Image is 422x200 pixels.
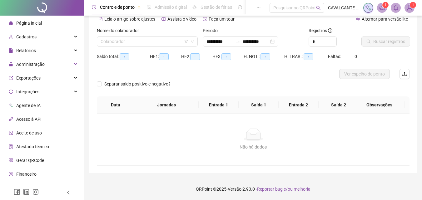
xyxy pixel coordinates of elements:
img: 89534 [405,3,414,12]
div: HE 3: [212,53,244,60]
span: Leia o artigo sobre ajustes [104,17,155,22]
span: clock-circle [92,5,96,9]
th: Saída 2 [319,96,359,114]
span: Aceite de uso [16,130,42,135]
span: Exportações [16,76,41,80]
span: CAVALCANTE PINHEIRO LTDA [328,4,360,11]
span: Página inicial [16,21,42,26]
span: --:-- [190,53,200,60]
span: notification [379,5,385,11]
sup: Atualize o seu contato no menu Meus Dados [410,2,416,8]
span: solution [9,144,13,149]
div: H. NOT.: [244,53,284,60]
span: filter [184,40,188,43]
span: Faça um tour [209,17,235,22]
span: Reportar bug e/ou melhoria [257,187,310,192]
span: to [235,39,240,44]
span: dollar [9,172,13,176]
span: Admissão digital [155,5,187,10]
span: 0 [355,54,357,59]
span: left [66,190,71,195]
span: Assista o vídeo [167,17,196,22]
th: Entrada 1 [199,96,239,114]
span: info-circle [328,28,332,33]
span: swap-right [235,39,240,44]
span: sync [9,90,13,94]
span: Administração [16,62,45,67]
span: Agente de IA [16,103,41,108]
span: Relatórios [16,48,36,53]
th: Observações [354,96,405,114]
span: lock [9,62,13,66]
span: Alternar para versão lite [362,17,408,22]
span: Integrações [16,89,39,94]
span: Financeiro [16,172,37,177]
span: --:-- [261,53,270,60]
div: Saldo total: [97,53,150,60]
span: sun [192,5,197,9]
span: linkedin [23,189,29,195]
div: HE 2: [181,53,212,60]
span: swap [356,17,360,21]
button: Ver espelho de ponto [339,69,390,79]
span: Versão [228,187,241,192]
img: sparkle-icon.fc2bf0ac1784a2077858766a79e2daf3.svg [365,4,372,11]
span: Controle de ponto [100,5,135,10]
th: Data [97,96,134,114]
span: upload [402,71,407,76]
span: Cadastros [16,34,37,39]
div: HE 1: [150,53,181,60]
label: Período [203,27,222,34]
span: home [9,21,13,25]
span: export [9,76,13,80]
span: pushpin [137,6,141,9]
span: ellipsis [256,5,261,9]
span: qrcode [9,158,13,163]
span: file [9,48,13,53]
span: --:-- [120,53,129,60]
th: Jornadas [134,96,198,114]
span: file-done [146,5,151,9]
span: Atestado técnico [16,144,49,149]
span: audit [9,131,13,135]
span: youtube [161,17,166,21]
span: instagram [32,189,39,195]
span: 1 [412,3,414,7]
label: Nome do colaborador [97,27,143,34]
span: file-text [98,17,103,21]
button: Buscar registros [361,37,410,46]
span: down [191,40,194,43]
span: Separar saldo positivo e negativo? [102,80,173,87]
span: Faltas: [328,54,342,59]
span: api [9,117,13,121]
span: 1 [385,3,387,7]
span: history [203,17,207,21]
span: --:-- [304,53,313,60]
div: Não há dados [104,144,402,150]
sup: 1 [382,2,389,8]
span: --:-- [159,53,169,60]
span: dashboard [238,5,242,9]
span: Registros [309,27,332,34]
th: Entrada 2 [279,96,319,114]
div: H. TRAB.: [284,53,328,60]
span: bell [393,5,399,11]
footer: QRPoint © 2025 - 2.93.0 - [84,178,422,200]
span: search [316,6,321,10]
span: --:-- [221,53,231,60]
span: user-add [9,35,13,39]
span: Observações [359,101,400,108]
th: Saída 1 [239,96,279,114]
span: Gerar QRCode [16,158,44,163]
span: facebook [14,189,20,195]
span: Gestão de férias [201,5,232,10]
span: Acesso à API [16,117,42,122]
